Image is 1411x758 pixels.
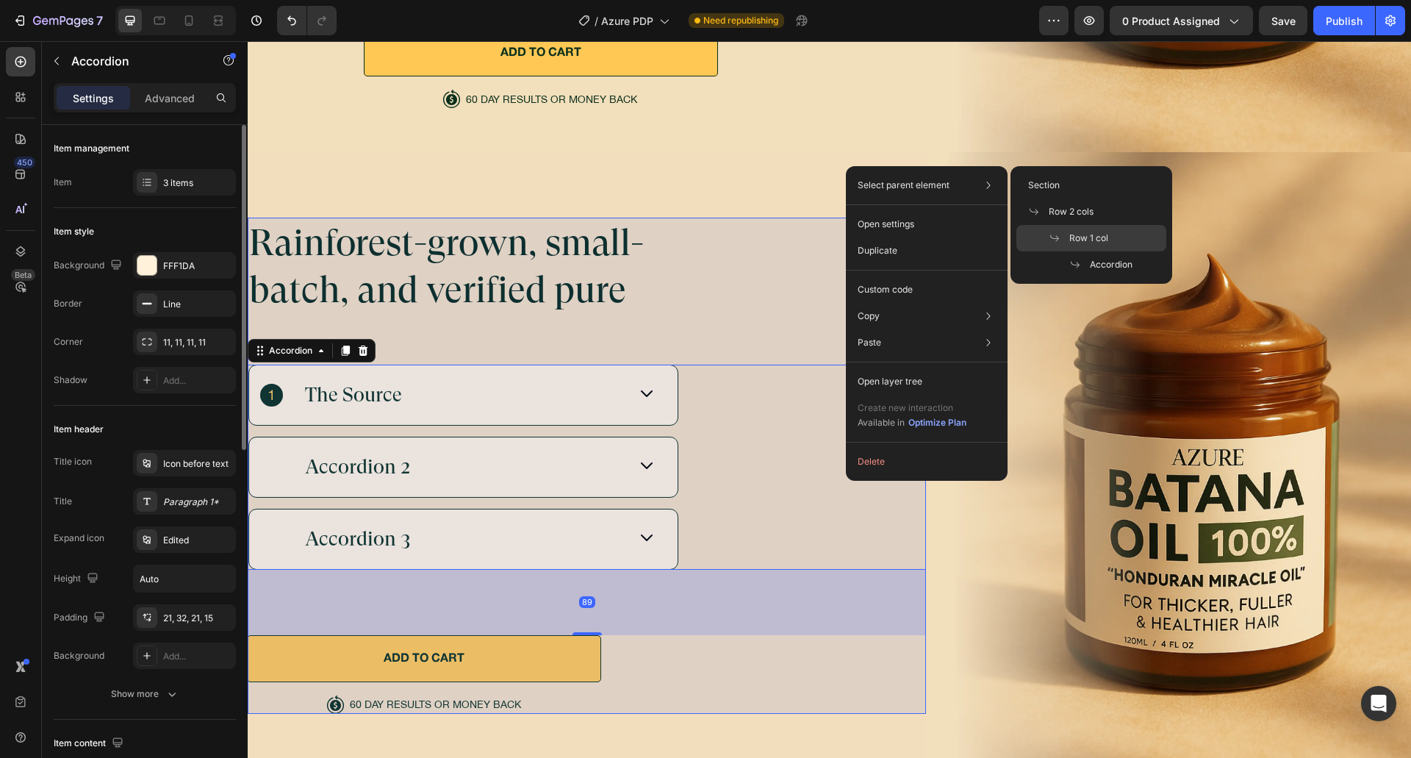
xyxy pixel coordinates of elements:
p: 60 DAY RESULTS OR MONEY BACK [218,53,389,63]
div: FFF1DA [163,260,232,273]
p: Open settings [858,218,914,231]
button: Optimize Plan [908,415,967,430]
span: Section [1028,179,1060,192]
p: Select parent element [858,179,949,192]
p: 60 DAY RESULTS OR MONEY BACK [102,658,273,668]
p: Open layer tree [858,375,922,388]
button: Save [1259,6,1307,35]
div: 21, 32, 21, 15 [163,612,232,625]
div: Expand icon [54,532,104,545]
p: 7 [96,12,103,29]
div: Icon before text [163,457,232,471]
button: Delete [852,448,1002,475]
button: 0 product assigned [1110,6,1253,35]
div: 89 [331,555,348,567]
span: Need republishing [703,14,778,27]
div: Beta [11,269,35,281]
p: ADD TO CART [136,612,217,623]
p: Create new interaction [858,401,967,415]
p: Accordion 3 [57,486,162,510]
iframe: Design area [248,41,1411,758]
div: Title icon [54,455,92,468]
p: Settings [73,90,114,106]
div: Add... [163,650,232,663]
div: Line [163,298,232,311]
p: ADD TO CART [253,6,334,18]
p: Accordion 2 [57,414,162,438]
p: Custom code [858,283,913,296]
button: Publish [1313,6,1375,35]
p: Paste [858,336,881,349]
div: 450 [14,157,35,168]
span: Available in [858,417,905,428]
div: Paragraph 1* [163,496,232,509]
div: Add... [163,374,232,387]
div: Height [54,569,101,589]
span: / [595,13,598,29]
img: gempages_580879545922487209-a642a40f-95c3-44d5-b137-6bf4a8e1364b.webp [678,111,1163,737]
div: Undo/Redo [277,6,337,35]
div: Edited [163,534,232,547]
div: 3 items [163,176,232,190]
div: Background [54,256,125,276]
p: Copy [858,310,880,323]
button: 7 [6,6,109,35]
div: Item [54,176,72,189]
p: Duplicate [858,244,897,257]
div: Accordion [18,303,68,316]
div: Publish [1326,13,1362,29]
div: Item content [54,734,126,754]
span: Azure PDP [601,13,653,29]
div: Background [54,649,104,662]
div: Item management [54,142,129,155]
div: Show more [111,687,179,701]
p: Advanced [145,90,195,106]
div: Title [54,495,72,508]
span: Save [1271,15,1296,27]
div: Padding [54,608,108,628]
div: Optimize Plan [908,416,966,429]
div: Item style [54,225,94,238]
div: Item header [54,423,104,436]
p: Accordion [71,52,196,70]
span: 0 product assigned [1122,13,1220,29]
div: Border [54,297,82,310]
div: Corner [54,335,83,348]
span: Accordion [1090,258,1132,271]
div: 11, 11, 11, 11 [163,336,232,349]
div: Open Intercom Messenger [1361,686,1396,721]
div: Shadow [54,373,87,387]
p: The Source [57,342,154,366]
span: Row 2 cols [1049,205,1094,218]
input: Auto [134,565,235,592]
span: Row 1 col [1069,232,1108,245]
button: Show more [54,681,236,707]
